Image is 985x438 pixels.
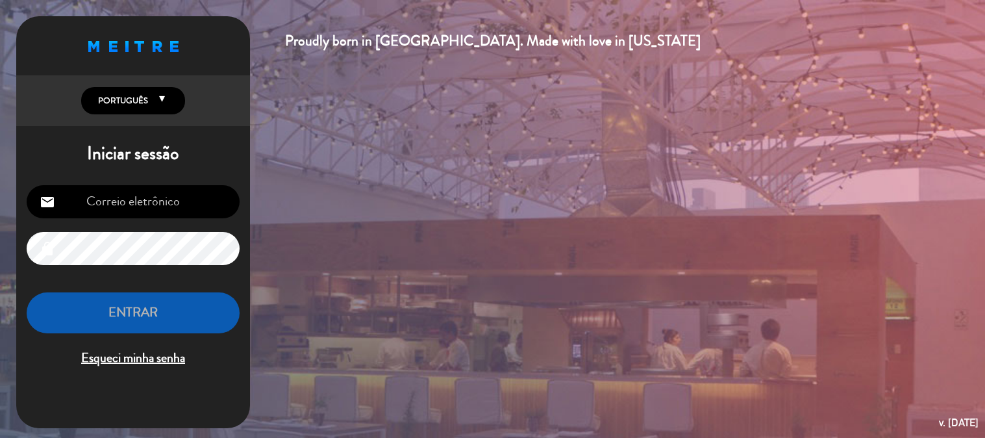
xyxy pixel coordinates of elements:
h1: Iniciar sessão [16,143,250,165]
span: Esqueci minha senha [27,348,240,369]
input: Correio eletrônico [27,185,240,218]
i: email [40,194,55,210]
span: Português [95,94,148,107]
button: ENTRAR [27,292,240,333]
i: lock [40,241,55,257]
div: v. [DATE] [939,414,979,432]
